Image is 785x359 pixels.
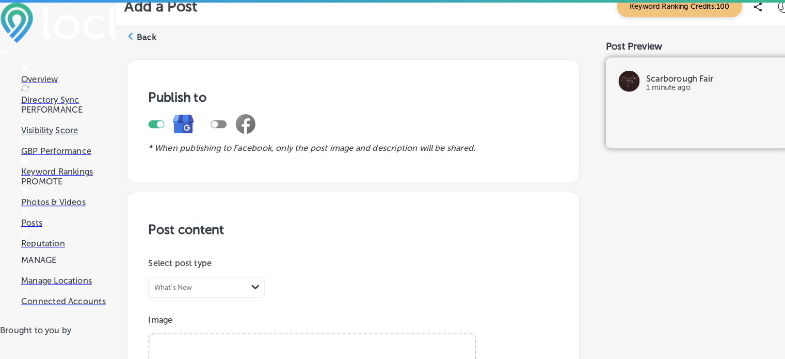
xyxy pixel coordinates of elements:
label: Back [134,31,153,42]
p: Manage Locations [21,269,114,279]
p: Select post type [145,253,545,262]
a: Connected Accounts [21,279,114,299]
p: GBP Performance [21,143,114,152]
a: Overview [21,63,114,82]
p: Photos & Videos [21,193,114,202]
a: Keyword Rankings [21,153,114,173]
a: Directory Sync [21,83,114,102]
p: MANAGE [21,249,114,259]
p: PROMOTE [21,173,114,182]
p: Reputation [21,233,114,243]
a: Posts [21,203,114,223]
a: Photos & Videos [21,183,114,202]
a: Manage Locations [21,259,114,279]
i: * When publishing to Facebook, only the post image and description will be shared. [145,140,464,150]
p: 1 minute ago [631,82,762,90]
p: Posts [21,213,114,223]
div: What's New [151,277,188,285]
h3: Publish to [145,88,545,103]
img: logo [604,69,625,90]
div: Post Preview [592,40,775,51]
p: PERFORMANCE [21,102,114,112]
p: Connected Accounts [21,289,114,299]
p: Directory Sync [21,92,114,102]
a: Visibility Score [21,113,114,132]
a: GBP Performance [21,133,114,152]
a: Reputation [21,223,114,243]
p: Visibility Score [21,122,114,132]
h3: Post content [145,217,545,232]
p: Image [145,308,545,318]
p: Scarborough Fair [631,73,762,82]
p: Overview [21,72,114,82]
p: Keyword Rankings [21,163,114,173]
